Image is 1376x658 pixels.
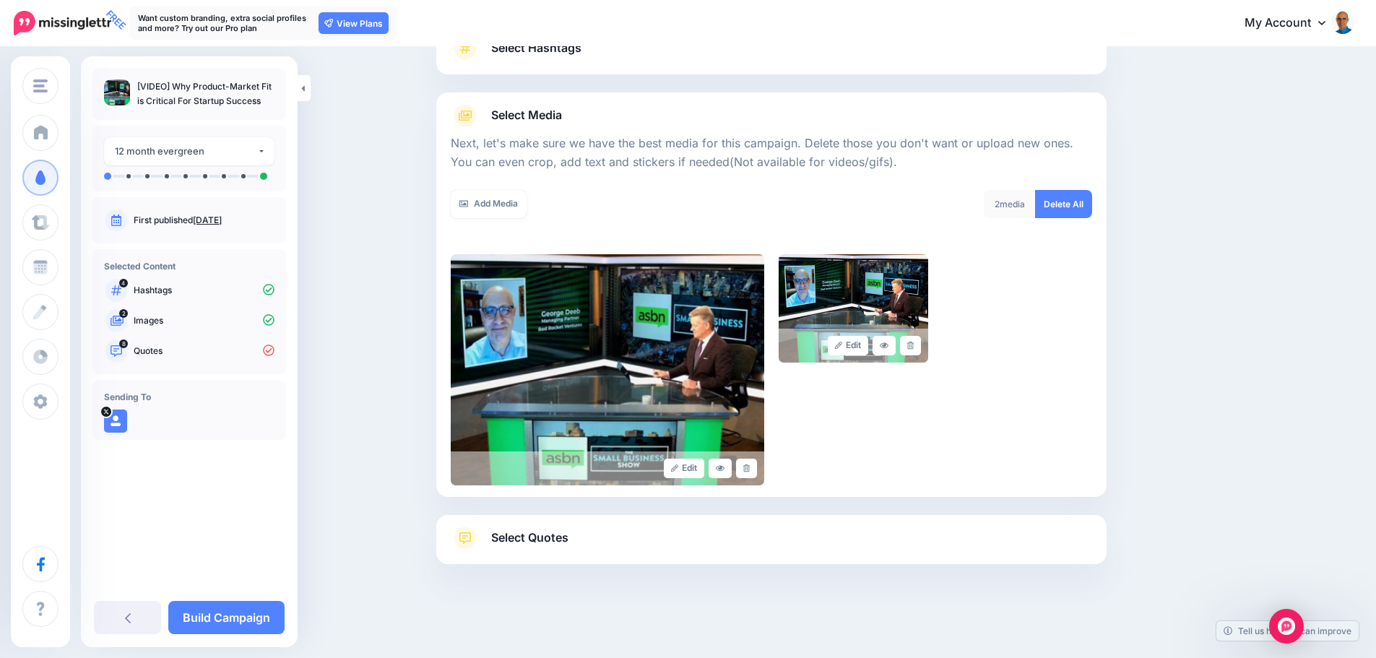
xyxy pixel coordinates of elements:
span: 4 [119,279,128,287]
p: [VIDEO] Why Product-Market Fit is Critical For Startup Success [137,79,274,108]
img: Missinglettr [14,11,111,35]
a: Select Quotes [451,527,1092,564]
a: Add Media [451,190,527,218]
span: Select Quotes [491,528,568,547]
p: First published [134,214,274,227]
div: Select Media [451,127,1092,485]
button: 12 month evergreen [104,137,274,165]
a: Tell us how we can improve [1216,621,1359,641]
img: dc7594109df3b09770deb78c8db06b51_large.jpg [451,254,764,485]
span: Select Hashtags [491,38,581,58]
span: FREE [101,5,131,35]
div: Open Intercom Messenger [1269,609,1304,644]
img: dc7594109df3b09770deb78c8db06b51_thumb.jpg [104,79,130,105]
a: Edit [828,336,869,355]
a: Edit [664,459,705,478]
p: Quotes [134,345,274,358]
p: Next, let's make sure we have the best media for this campaign. Delete those you don't want or up... [451,134,1092,172]
h4: Sending To [104,391,274,402]
span: Select Media [491,105,562,125]
img: user_default_image.png [104,410,127,433]
p: Want custom branding, extra social profiles and more? Try out our Pro plan [138,13,311,33]
span: 8 [119,339,128,348]
div: media [984,190,1036,218]
a: Select Hashtags [451,37,1092,74]
div: 12 month evergreen [115,143,257,160]
img: menu.png [33,79,48,92]
a: FREE [14,7,111,39]
span: 2 [995,199,1000,209]
span: 2 [119,309,128,318]
a: Select Media [451,104,1092,127]
img: e8378e06477f994941a83964633c486c_large.jpg [779,254,928,363]
p: Images [134,314,274,327]
a: My Account [1230,6,1354,41]
h4: Selected Content [104,261,274,272]
a: [DATE] [193,215,222,225]
p: Hashtags [134,284,274,297]
a: Delete All [1035,190,1092,218]
a: View Plans [319,12,389,34]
